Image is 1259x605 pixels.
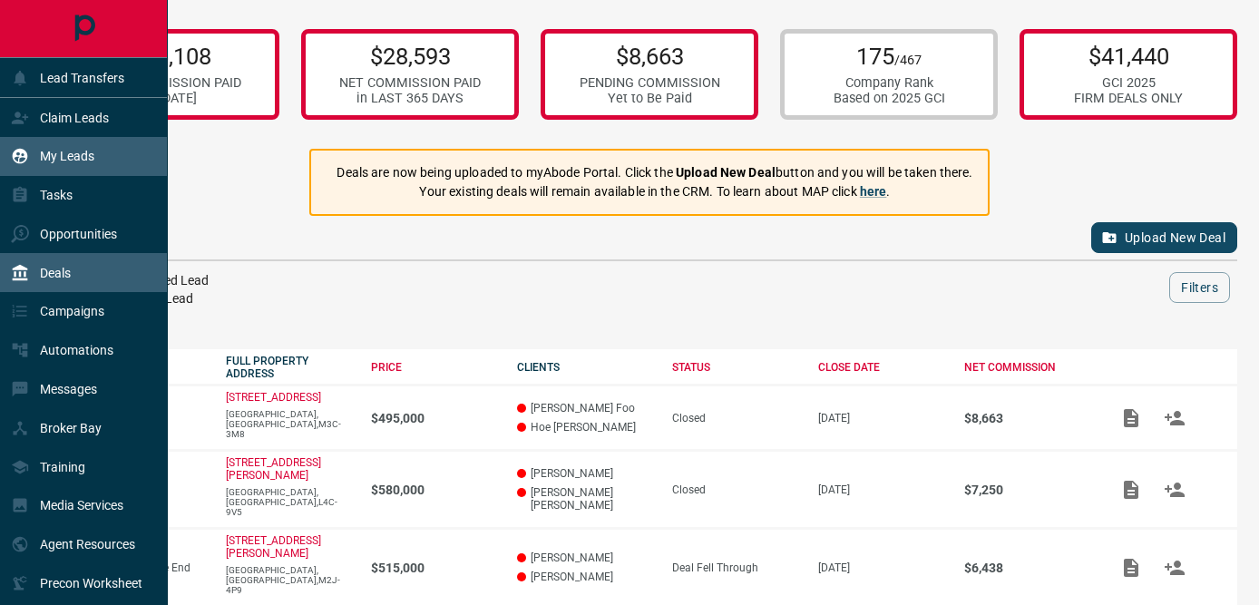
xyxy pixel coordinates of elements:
[964,361,1092,374] div: NET COMMISSION
[1169,272,1230,303] button: Filters
[818,412,946,424] p: [DATE]
[517,361,654,374] div: CLIENTS
[226,355,354,380] div: FULL PROPERTY ADDRESS
[1109,483,1153,495] span: Add / View Documents
[580,91,720,106] div: Yet to Be Paid
[339,43,481,70] p: $28,593
[672,561,800,574] div: Deal Fell Through
[1074,75,1183,91] div: GCI 2025
[226,534,321,560] a: [STREET_ADDRESS][PERSON_NAME]
[226,456,321,482] a: [STREET_ADDRESS][PERSON_NAME]
[1153,483,1196,495] span: Match Clients
[517,421,654,434] p: Hoe [PERSON_NAME]
[834,75,945,91] div: Company Rank
[672,412,800,424] div: Closed
[371,361,499,374] div: PRICE
[226,409,354,439] p: [GEOGRAPHIC_DATA],[GEOGRAPHIC_DATA],M3C-3M8
[100,75,241,91] div: NET COMMISSION PAID
[371,483,499,497] p: $580,000
[337,163,972,182] p: Deals are now being uploaded to myAbode Portal. Click the button and you will be taken there.
[517,467,654,480] p: [PERSON_NAME]
[818,561,946,574] p: [DATE]
[818,483,946,496] p: [DATE]
[1153,561,1196,573] span: Match Clients
[672,483,800,496] div: Closed
[672,361,800,374] div: STATUS
[964,483,1092,497] p: $7,250
[1153,411,1196,424] span: Match Clients
[964,411,1092,425] p: $8,663
[226,565,354,595] p: [GEOGRAPHIC_DATA],[GEOGRAPHIC_DATA],M2J-4P9
[580,75,720,91] div: PENDING COMMISSION
[517,402,654,415] p: [PERSON_NAME] Foo
[834,43,945,70] p: 175
[1109,561,1153,573] span: Add / View Documents
[100,43,241,70] p: $26,108
[964,561,1092,575] p: $6,438
[517,486,654,512] p: [PERSON_NAME] [PERSON_NAME]
[1109,411,1153,424] span: Add / View Documents
[676,165,776,180] strong: Upload New Deal
[337,182,972,201] p: Your existing deals will remain available in the CRM. To learn about MAP click .
[818,361,946,374] div: CLOSE DATE
[580,43,720,70] p: $8,663
[339,75,481,91] div: NET COMMISSION PAID
[860,184,887,199] a: here
[1074,91,1183,106] div: FIRM DEALS ONLY
[371,411,499,425] p: $495,000
[339,91,481,106] div: in LAST 365 DAYS
[894,53,922,68] span: /467
[834,91,945,106] div: Based on 2025 GCI
[226,487,354,517] p: [GEOGRAPHIC_DATA],[GEOGRAPHIC_DATA],L4C-9V5
[517,551,654,564] p: [PERSON_NAME]
[517,571,654,583] p: [PERSON_NAME]
[1074,43,1183,70] p: $41,440
[100,91,241,106] div: in [DATE]
[371,561,499,575] p: $515,000
[1091,222,1237,253] button: Upload New Deal
[226,391,321,404] a: [STREET_ADDRESS]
